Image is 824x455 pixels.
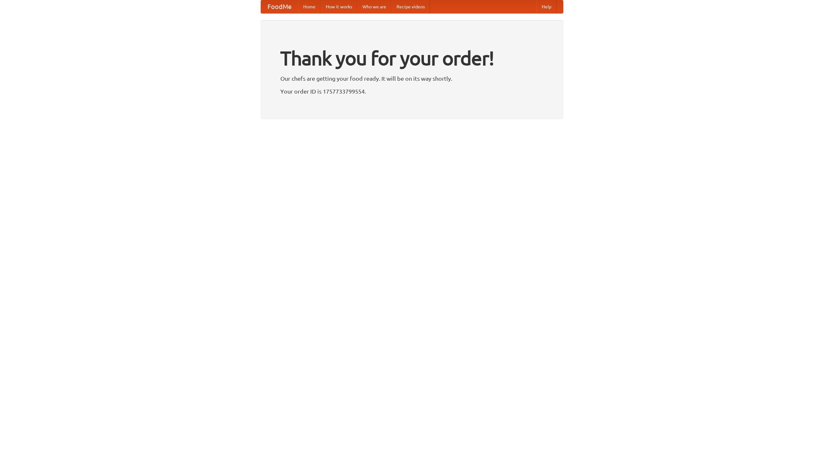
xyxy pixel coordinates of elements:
a: FoodMe [261,0,298,13]
p: Our chefs are getting your food ready. It will be on its way shortly. [280,74,544,83]
a: How it works [321,0,357,13]
a: Help [537,0,557,13]
p: Your order ID is 1757733799554. [280,86,544,96]
h1: Thank you for your order! [280,43,544,74]
a: Home [298,0,321,13]
a: Recipe videos [391,0,430,13]
a: Who we are [357,0,391,13]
